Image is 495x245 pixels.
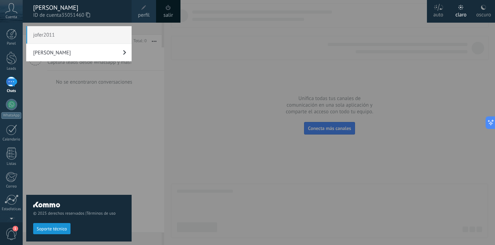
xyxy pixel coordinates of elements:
span: © 2025 derechos reservados | [33,211,125,216]
div: Estadísticas [1,207,22,212]
span: Soporte técnico [37,227,67,231]
div: [PERSON_NAME] [33,4,125,12]
span: jofer2011 [26,26,132,44]
span: ID de cuenta [33,12,125,19]
div: oscuro [476,5,491,23]
div: claro [456,5,467,23]
div: Calendario [1,137,22,142]
div: WhatsApp [1,112,21,119]
div: Chats [1,89,22,93]
div: Leads [1,67,22,71]
button: Soporte técnico [33,223,71,234]
a: [PERSON_NAME] [26,44,132,61]
a: salir [163,12,173,19]
div: Correo [1,184,22,189]
span: 35051460 [61,12,90,19]
a: Términos de uso [87,211,116,216]
div: auto [433,5,443,23]
span: 1 [13,226,18,231]
span: Cuenta [6,15,17,20]
div: Panel [1,41,22,46]
a: Soporte técnico [33,226,71,231]
div: Listas [1,162,22,166]
span: perfil [138,12,149,19]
